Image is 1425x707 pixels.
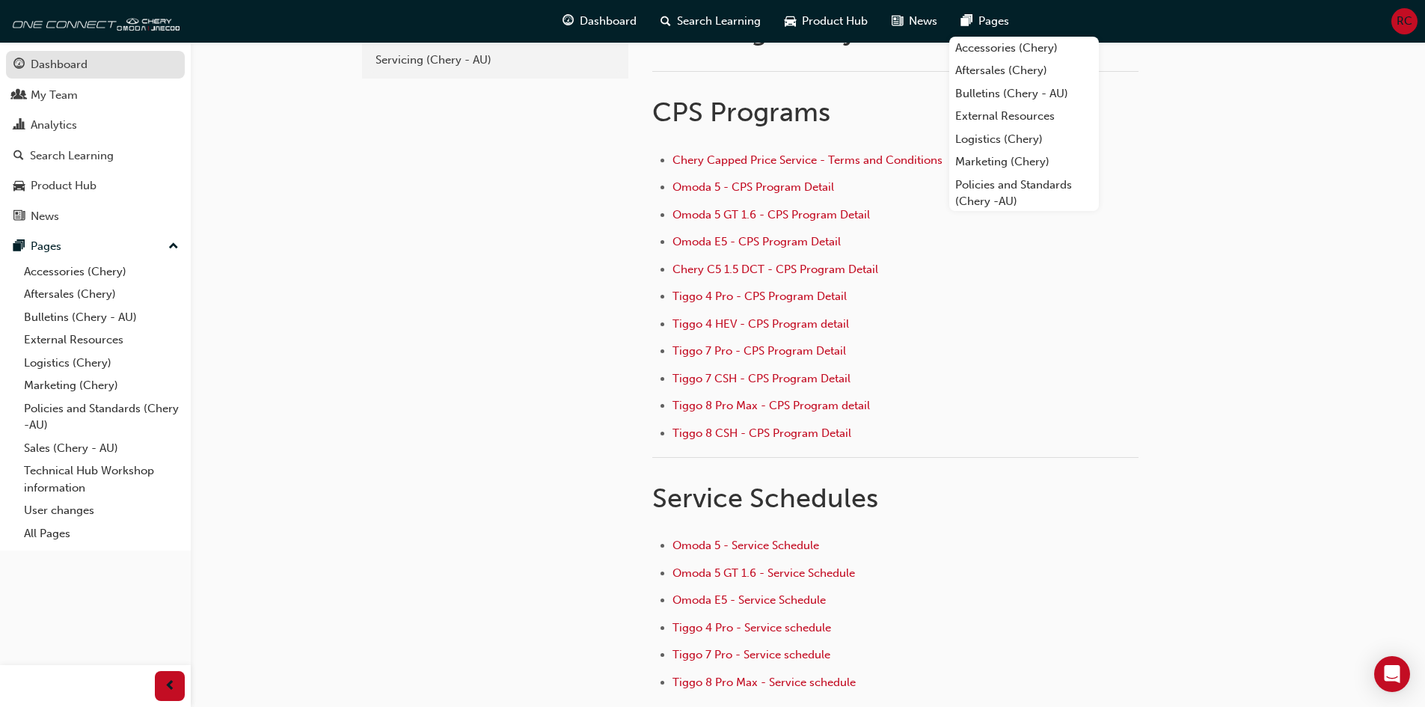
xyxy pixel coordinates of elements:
a: Omoda 5 GT 1.6 - CPS Program Detail [672,208,870,221]
div: My Team [31,87,78,104]
a: Accessories (Chery) [949,37,1099,60]
a: Tiggo 7 Pro - CPS Program Detail [672,344,846,358]
a: guage-iconDashboard [551,6,649,37]
a: Bulletins (Chery - AU) [18,306,185,329]
a: External Resources [949,105,1099,128]
a: Search Learning [6,142,185,170]
span: Product Hub [802,13,868,30]
a: Aftersales (Chery) [949,59,1099,82]
span: RC [1397,13,1412,30]
span: News [909,13,937,30]
a: My Team [6,82,185,109]
a: Omoda 5 - CPS Program Detail [672,180,834,194]
a: Logistics (Chery) [949,128,1099,151]
a: Dashboard [6,51,185,79]
a: pages-iconPages [949,6,1021,37]
span: chart-icon [13,119,25,132]
a: Tiggo 8 Pro Max - CPS Program detail [672,399,870,412]
span: prev-icon [165,677,176,696]
span: Pages [978,13,1009,30]
button: RC [1391,8,1418,34]
a: Product Hub [6,172,185,200]
a: news-iconNews [880,6,949,37]
a: Servicing (Chery - AU) [368,47,622,73]
div: Dashboard [31,56,88,73]
span: search-icon [661,12,671,31]
span: CPS Programs [652,96,830,128]
div: Search Learning [30,147,114,165]
a: Marketing (Chery) [18,374,185,397]
a: Tiggo 7 CSH - CPS Program Detail [672,372,851,385]
a: Omoda 5 - Service Schedule [672,539,819,552]
a: Tiggo 8 CSH - CPS Program Detail [672,426,851,440]
a: External Resources [18,328,185,352]
button: Pages [6,233,185,260]
a: All Pages [18,522,185,545]
a: Aftersales (Chery) [18,283,185,306]
span: pages-icon [961,12,972,31]
img: oneconnect [7,6,180,36]
a: Tiggo 4 Pro - Service schedule [672,621,831,634]
a: Logistics (Chery) [18,352,185,375]
span: Service Schedules [652,482,878,514]
a: Tiggo 8 Pro Max - Service schedule [672,676,856,689]
div: News [31,208,59,225]
a: Accessories (Chery) [18,260,185,284]
a: Technical Hub Workshop information [18,459,185,499]
a: Tiggo 7 Pro - Service schedule [672,648,830,661]
span: news-icon [892,12,903,31]
span: news-icon [13,210,25,224]
a: Sales (Chery - AU) [18,437,185,460]
a: Chery Capped Price Service - Terms and Conditions [672,153,943,167]
a: News [6,203,185,230]
span: guage-icon [563,12,574,31]
span: car-icon [785,12,796,31]
span: car-icon [13,180,25,193]
a: Tiggo 4 Pro - CPS Program Detail [672,290,847,303]
a: Marketing (Chery) [949,150,1099,174]
button: DashboardMy TeamAnalyticsSearch LearningProduct HubNews [6,48,185,233]
a: Omoda E5 - CPS Program Detail [672,235,841,248]
a: Omoda E5 - Service Schedule [672,593,826,607]
a: Policies and Standards (Chery -AU) [949,174,1099,213]
span: Search Learning [677,13,761,30]
span: guage-icon [13,58,25,72]
a: search-iconSearch Learning [649,6,773,37]
a: Analytics [6,111,185,139]
a: Tiggo 4 HEV - CPS Program detail [672,317,849,331]
div: Pages [31,238,61,255]
div: Analytics [31,117,77,134]
a: Omoda 5 GT 1.6 - Service Schedule [672,566,855,580]
span: search-icon [13,150,24,163]
a: car-iconProduct Hub [773,6,880,37]
div: Open Intercom Messenger [1374,656,1410,692]
a: Policies and Standards (Chery -AU) [18,397,185,437]
span: pages-icon [13,240,25,254]
span: up-icon [168,237,179,257]
span: Dashboard [580,13,637,30]
a: Chery C5 1.5 DCT - CPS Program Detail [672,263,878,276]
div: Servicing (Chery - AU) [376,52,615,69]
a: Bulletins (Chery - AU) [949,82,1099,105]
span: people-icon [13,89,25,102]
a: User changes [18,499,185,522]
